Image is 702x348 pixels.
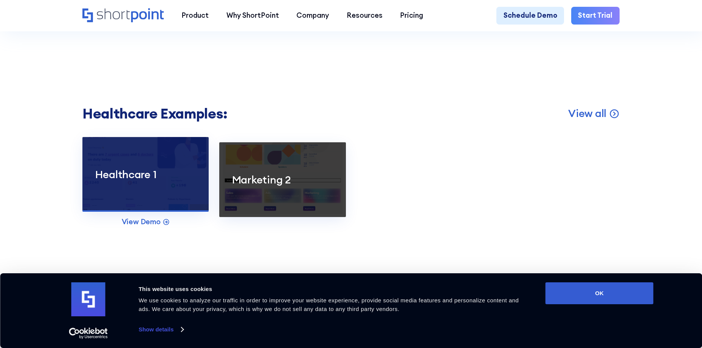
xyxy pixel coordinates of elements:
a: View all [568,106,620,120]
iframe: Chat Widget [566,260,702,348]
a: Marketing 2Marketing 2 [219,142,346,217]
a: Start Trial [571,7,620,24]
p: View Demo [122,217,161,226]
button: OK [545,282,654,304]
a: Healthcare 1Healthcare 1View Demo [82,142,209,217]
a: Product [173,7,217,24]
a: Why ShortPoint [218,7,288,24]
a: Resources [338,7,391,24]
a: Schedule Demo [496,7,564,24]
a: Usercentrics Cookiebot - opens in a new window [55,328,121,339]
a: Home [82,8,164,23]
div: Why ShortPoint [226,10,279,21]
h2: Healthcare Examples: [82,105,228,122]
p: Healthcare 1 [95,168,196,181]
div: Product [181,10,209,21]
img: logo [71,282,105,316]
p: Marketing 2 [232,173,333,186]
div: Pricing [400,10,423,21]
a: Pricing [391,7,432,24]
span: We use cookies to analyze our traffic in order to improve your website experience, provide social... [139,297,519,312]
div: Resources [347,10,383,21]
a: Company [288,7,338,24]
div: This website uses cookies [139,285,528,294]
p: View all [568,106,606,120]
a: Show details [139,324,183,335]
div: Company [296,10,329,21]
